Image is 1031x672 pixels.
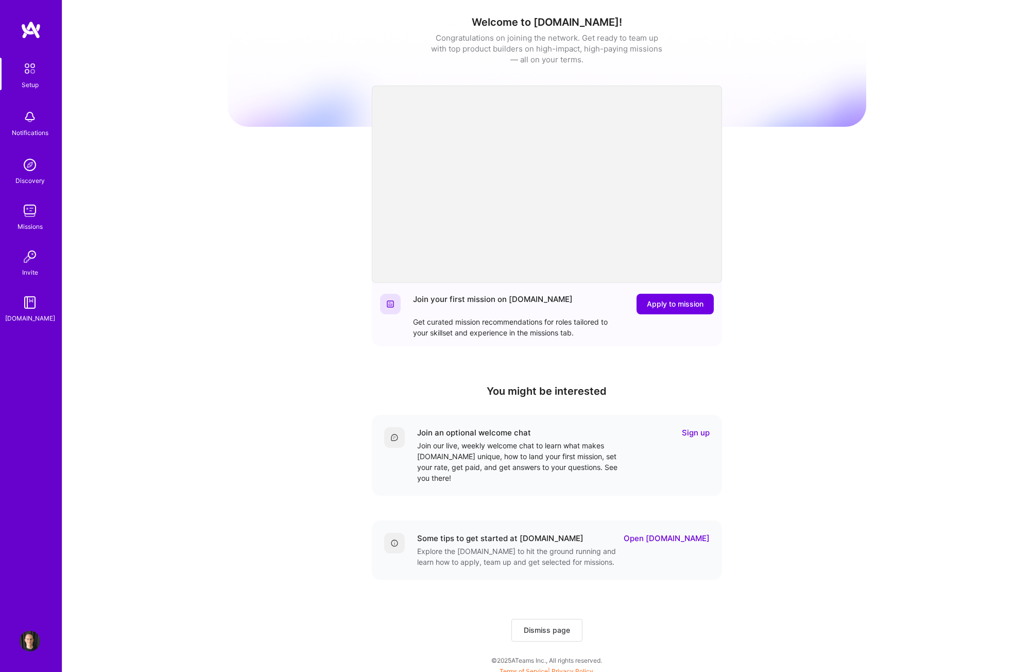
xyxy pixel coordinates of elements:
button: Apply to mission [637,294,714,314]
img: discovery [20,155,40,175]
img: Comment [390,433,399,442]
img: User Avatar [20,631,40,651]
img: Invite [20,246,40,267]
img: setup [19,58,41,79]
a: Open [DOMAIN_NAME] [624,533,710,544]
img: logo [21,21,41,39]
div: Join your first mission on [DOMAIN_NAME] [413,294,573,314]
img: teamwork [20,200,40,221]
a: User Avatar [17,631,43,651]
div: Invite [22,267,38,278]
div: Get curated mission recommendations for roles tailored to your skillset and experience in the mis... [413,316,619,338]
div: Discovery [15,175,45,186]
a: Sign up [682,427,710,438]
div: [DOMAIN_NAME] [5,313,55,324]
button: Dismiss page [511,619,582,642]
img: Details [390,539,399,547]
div: Some tips to get started at [DOMAIN_NAME] [417,533,583,544]
img: Website [386,300,394,308]
iframe: video [372,86,722,283]
div: Congratulations on joining the network. Get ready to team up with top product builders on high-im... [431,32,663,65]
div: Missions [18,221,43,232]
span: Apply to mission [647,299,703,309]
div: Join our live, weekly welcome chat to learn what makes [DOMAIN_NAME] unique, how to land your fir... [417,440,623,483]
span: Dismiss page [524,625,570,635]
div: Explore the [DOMAIN_NAME] to hit the ground running and learn how to apply, team up and get selec... [417,546,623,567]
h4: You might be interested [372,385,722,397]
h1: Welcome to [DOMAIN_NAME]! [228,16,866,28]
div: Setup [22,79,39,90]
div: Notifications [12,127,48,138]
div: Join an optional welcome chat [417,427,531,438]
img: guide book [20,292,40,313]
img: bell [20,107,40,127]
